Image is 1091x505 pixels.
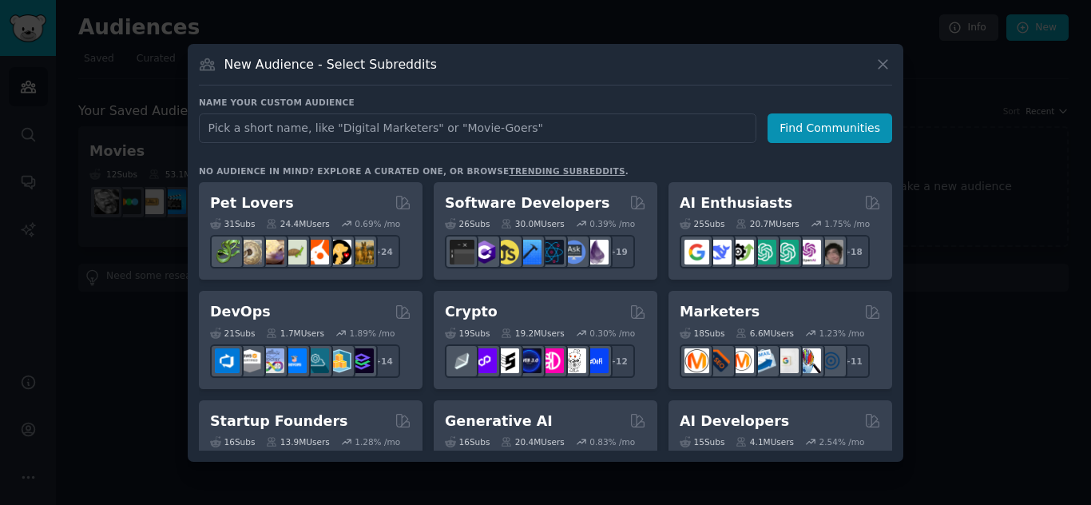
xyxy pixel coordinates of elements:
div: 30.0M Users [501,218,564,229]
img: DeepSeek [707,240,732,264]
div: 25 Sub s [680,218,724,229]
img: software [450,240,474,264]
div: 1.7M Users [266,328,324,339]
img: DevOpsLinks [282,348,307,373]
img: PetAdvice [327,240,351,264]
div: 20.7M Users [736,218,799,229]
div: 13.9M Users [266,436,329,447]
div: 1.28 % /mo [355,436,400,447]
h2: AI Enthusiasts [680,193,792,213]
img: GoogleGeminiAI [684,240,709,264]
h2: Crypto [445,302,498,322]
img: OnlineMarketing [819,348,843,373]
div: 26 Sub s [445,218,490,229]
img: OpenAIDev [796,240,821,264]
div: 16 Sub s [210,436,255,447]
img: herpetology [215,240,240,264]
img: bigseo [707,348,732,373]
div: + 14 [367,344,400,378]
img: CryptoNews [561,348,586,373]
div: + 24 [367,235,400,268]
img: azuredevops [215,348,240,373]
img: AItoolsCatalog [729,240,754,264]
div: 19 Sub s [445,328,490,339]
img: ethstaker [494,348,519,373]
div: 16 Sub s [445,436,490,447]
div: 1.75 % /mo [824,218,870,229]
button: Find Communities [768,113,892,143]
div: + 18 [836,235,870,268]
div: + 19 [601,235,635,268]
img: web3 [517,348,542,373]
div: 4.1M Users [736,436,794,447]
img: defiblockchain [539,348,564,373]
img: Emailmarketing [752,348,776,373]
img: content_marketing [684,348,709,373]
h2: Pet Lovers [210,193,294,213]
div: 1.89 % /mo [350,328,395,339]
img: csharp [472,240,497,264]
img: aws_cdk [327,348,351,373]
img: 0xPolygon [472,348,497,373]
div: 15 Sub s [680,436,724,447]
h3: New Audience - Select Subreddits [224,56,437,73]
div: + 11 [836,344,870,378]
div: 1.23 % /mo [819,328,865,339]
div: 2.54 % /mo [819,436,865,447]
div: 0.39 % /mo [589,218,635,229]
img: learnjavascript [494,240,519,264]
img: Docker_DevOps [260,348,284,373]
h2: Marketers [680,302,760,322]
img: MarketingResearch [796,348,821,373]
h2: AI Developers [680,412,789,431]
a: trending subreddits [509,166,625,176]
img: iOSProgramming [517,240,542,264]
h2: Generative AI [445,412,553,431]
img: defi_ [584,348,609,373]
img: leopardgeckos [260,240,284,264]
div: 0.69 % /mo [355,218,400,229]
img: platformengineering [304,348,329,373]
div: No audience in mind? Explore a curated one, or browse . [199,165,629,177]
img: reactnative [539,240,564,264]
img: chatgpt_prompts_ [774,240,799,264]
img: AWS_Certified_Experts [237,348,262,373]
img: cockatiel [304,240,329,264]
div: 20.4M Users [501,436,564,447]
img: PlatformEngineers [349,348,374,373]
div: 19.2M Users [501,328,564,339]
img: AskMarketing [729,348,754,373]
img: AskComputerScience [561,240,586,264]
img: ArtificalIntelligence [819,240,843,264]
div: 18 Sub s [680,328,724,339]
img: chatgpt_promptDesign [752,240,776,264]
img: googleads [774,348,799,373]
div: 31 Sub s [210,218,255,229]
img: elixir [584,240,609,264]
div: 0.30 % /mo [589,328,635,339]
h2: Software Developers [445,193,609,213]
div: 6.6M Users [736,328,794,339]
h3: Name your custom audience [199,97,892,108]
div: 0.83 % /mo [589,436,635,447]
div: 24.4M Users [266,218,329,229]
div: + 12 [601,344,635,378]
img: turtle [282,240,307,264]
img: ethfinance [450,348,474,373]
h2: DevOps [210,302,271,322]
img: dogbreed [349,240,374,264]
div: 21 Sub s [210,328,255,339]
h2: Startup Founders [210,412,347,431]
input: Pick a short name, like "Digital Marketers" or "Movie-Goers" [199,113,756,143]
img: ballpython [237,240,262,264]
